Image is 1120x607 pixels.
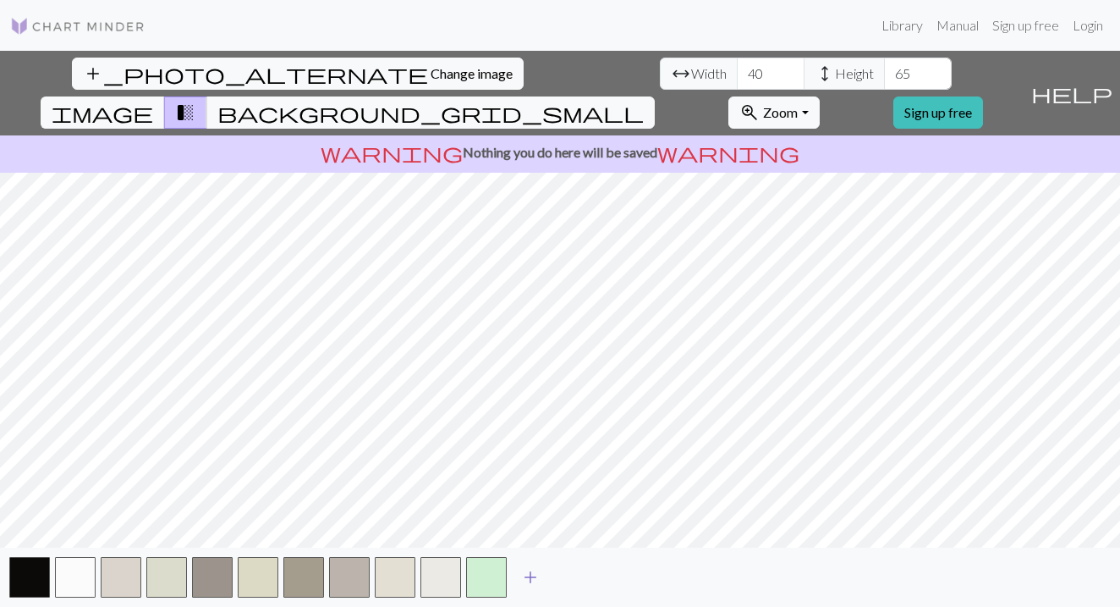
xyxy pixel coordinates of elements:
button: Help [1024,51,1120,135]
button: Zoom [728,97,819,129]
p: Nothing you do here will be saved [7,142,1113,163]
span: warning [321,141,463,164]
span: Width [691,63,727,84]
span: warning [657,141,799,164]
a: Manual [930,8,985,42]
span: arrow_range [671,62,691,86]
a: Login [1066,8,1110,42]
button: Add color [509,561,552,593]
span: zoom_in [739,101,760,124]
span: add [520,566,541,589]
span: add_photo_alternate [83,62,428,86]
span: transition_fade [175,101,195,124]
span: Zoom [763,104,798,120]
button: Change image [72,58,524,90]
span: height [815,62,835,86]
span: help [1031,81,1112,105]
a: Sign up free [893,97,983,129]
span: background_grid_small [217,101,644,124]
a: Library [875,8,930,42]
span: Height [835,63,874,84]
span: image [52,101,153,124]
img: Logo [10,16,145,36]
span: Change image [431,65,513,81]
a: Sign up free [985,8,1066,42]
